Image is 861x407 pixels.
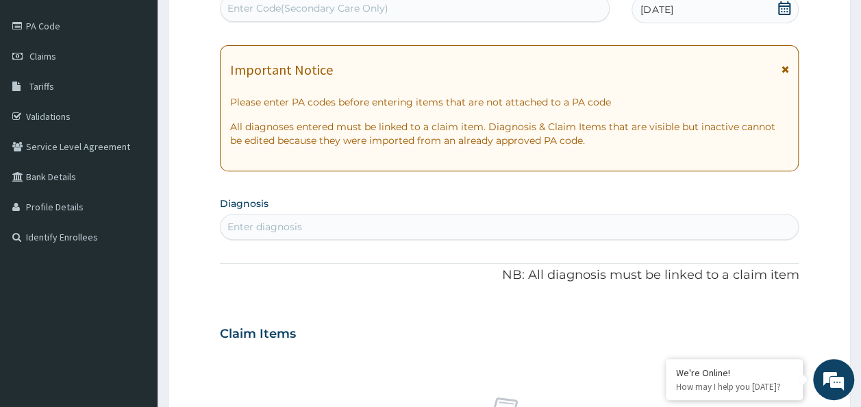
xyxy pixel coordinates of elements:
[29,50,56,62] span: Claims
[25,69,55,103] img: d_794563401_company_1708531726252_794563401
[7,266,261,314] textarea: Type your message and hit 'Enter'
[220,197,269,210] label: Diagnosis
[71,77,230,95] div: Chat with us now
[220,267,799,284] p: NB: All diagnosis must be linked to a claim item
[230,120,789,147] p: All diagnoses entered must be linked to a claim item. Diagnosis & Claim Items that are visible bu...
[230,95,789,109] p: Please enter PA codes before entering items that are not attached to a PA code
[676,367,793,379] div: We're Online!
[227,220,302,234] div: Enter diagnosis
[640,3,673,16] span: [DATE]
[220,327,296,342] h3: Claim Items
[29,80,54,92] span: Tariffs
[227,1,388,15] div: Enter Code(Secondary Care Only)
[230,62,333,77] h1: Important Notice
[225,7,258,40] div: Minimize live chat window
[676,381,793,393] p: How may I help you today?
[79,119,189,257] span: We're online!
